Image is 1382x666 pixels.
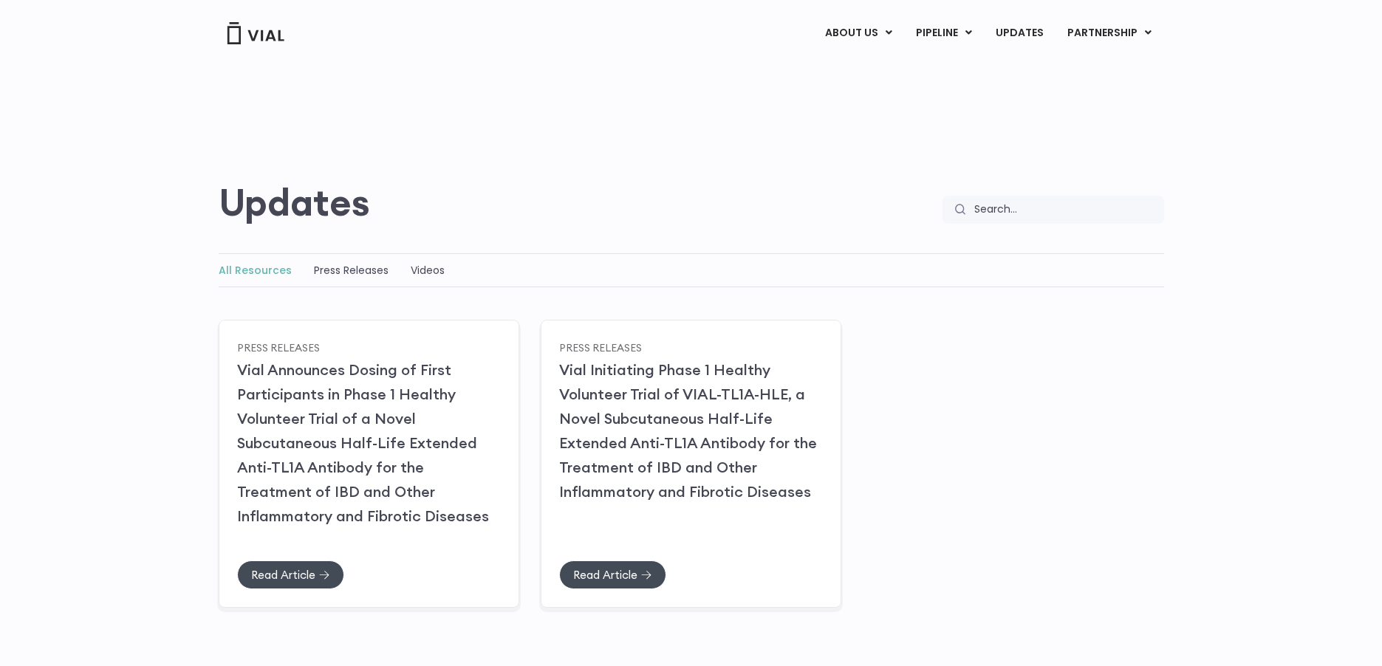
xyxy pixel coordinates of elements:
[813,21,903,46] a: ABOUT USMenu Toggle
[965,196,1164,224] input: Search...
[237,560,344,589] a: Read Article
[226,22,285,44] img: Vial Logo
[411,263,445,278] a: Videos
[314,263,389,278] a: Press Releases
[559,560,666,589] a: Read Article
[559,360,817,501] a: Vial Initiating Phase 1 Healthy Volunteer Trial of VIAL-TL1A-HLE, a Novel Subcutaneous Half-Life ...
[904,21,983,46] a: PIPELINEMenu Toggle
[1056,21,1163,46] a: PARTNERSHIPMenu Toggle
[219,181,370,224] h2: Updates
[237,360,489,525] a: Vial Announces Dosing of First Participants in Phase 1 Healthy Volunteer Trial of a Novel Subcuta...
[251,569,315,580] span: Read Article
[573,569,637,580] span: Read Article
[559,340,642,354] a: Press Releases
[984,21,1055,46] a: UPDATES
[237,340,320,354] a: Press Releases
[219,263,292,278] a: All Resources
